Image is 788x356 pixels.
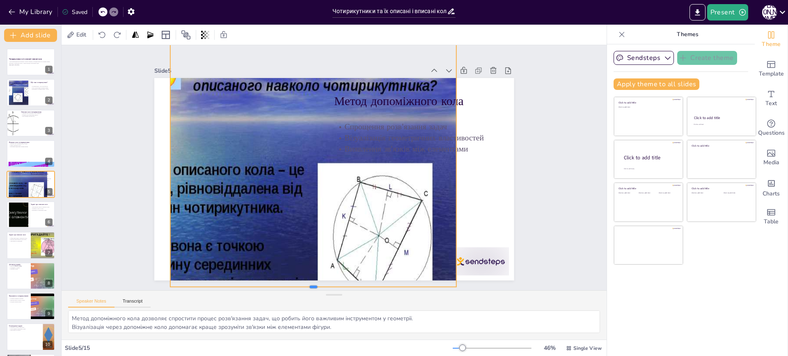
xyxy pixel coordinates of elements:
div: 1 [45,66,53,73]
span: Media [763,158,779,167]
div: Get real-time input from your audience [755,113,788,143]
p: Тренування на прикладах [9,241,28,242]
div: 46 % [540,344,559,352]
div: 9 [7,293,55,320]
p: Вписане коло чотирикутника [9,141,53,144]
div: Click to add text [692,192,717,194]
button: Apply theme to all slides [614,78,699,90]
div: Click to add title [618,187,677,190]
p: Метод допоміжного кола [31,172,53,175]
div: 2 [7,79,55,106]
div: 2 [45,96,53,104]
p: Геометрія та оптика [9,267,28,269]
span: Theme [762,40,781,49]
p: Задачі про описане коло [31,203,53,206]
div: Saved [62,8,87,16]
button: Speaker Notes [68,299,115,308]
p: Важливість теоретичних знань [31,209,53,211]
p: Розвиток логічного мислення [9,326,41,328]
p: Візуалізація геометричних властивостей [337,133,499,161]
p: Спрощення розв'язання задач [31,177,53,178]
div: Add a table [755,202,788,232]
div: Click to add title [692,187,750,190]
div: Layout [159,28,172,41]
div: Add images, graphics, shapes or video [755,143,788,172]
p: Радіус вписаного кола [9,145,53,146]
p: Щоденне використання [9,301,28,303]
input: Insert title [332,5,447,17]
p: Застосування теоретичних знань [9,328,41,329]
p: Геометричні задачі [9,324,41,327]
div: 4 [45,158,53,165]
p: Важливість чотирикутників [9,295,28,297]
p: Виявлення зв'язків між елементами [31,179,53,181]
button: Transcript [115,299,151,308]
span: Edit [75,31,88,39]
div: 6 [7,201,55,228]
p: Метод допоміжного кола [340,93,503,126]
strong: Чотирикутники та їх описані і вписані кола [9,58,42,60]
p: Використання в різних галузях [9,299,28,301]
p: Обчислення радіусу вписаного кола [9,237,28,239]
p: Generated with [URL] [9,64,53,66]
div: Click to add text [724,192,749,194]
div: Click to add text [639,192,657,194]
p: Спрощення розв'язання задач [338,122,500,150]
span: Single View [573,345,602,351]
button: My Library [6,5,56,18]
div: Click to add title [692,144,750,147]
div: 10 [43,341,53,348]
p: Внесок [PERSON_NAME] [9,265,28,267]
p: Розробка теорій [9,268,28,270]
span: Template [759,69,784,78]
div: Click to add body [624,168,676,170]
p: Підготовка до іспитів [9,329,41,331]
p: [PERSON_NAME] [9,263,28,266]
p: Чотирикутник - це плоска фігура [31,85,53,87]
div: Click to add title [618,101,677,104]
button: Add slide [4,29,57,42]
span: Text [765,99,777,108]
div: 8 [7,262,55,289]
div: Add charts and graphs [755,172,788,202]
div: 5 [7,171,55,198]
p: Вписане коло дотикається до сторін [9,143,53,145]
div: 3 [45,127,53,134]
p: Задачі про вписане коло [9,234,28,236]
div: 7 [7,232,55,259]
p: Формула для обчислення радіуса [21,114,53,116]
div: 4 [7,140,55,167]
p: Внутрішні відносини чотирикутників [9,146,53,148]
button: Sendsteps [614,51,674,65]
div: Slide 5 [165,48,435,85]
span: Charts [763,189,780,198]
div: Click to add text [694,124,748,126]
div: Click to add title [694,115,749,120]
div: 1 [7,48,55,76]
div: Click to add text [618,192,637,194]
span: Table [764,217,779,226]
p: Використання формули для площі [9,239,28,241]
div: 7 [45,249,53,257]
p: Що таке чотирикутник? [31,81,53,83]
p: Довжини сторін та кути [31,208,53,209]
div: Slide 5 / 15 [65,344,453,352]
p: Виявлення зв'язків між елементами [335,144,497,172]
p: Знаходження радіуса описаного кола [31,207,53,208]
span: Position [181,30,191,40]
div: Click to add title [624,154,676,161]
div: Click to add text [659,192,677,194]
textarea: Метод допоміжного кола дозволяє спростити процес розв'язання задач, що робить його важливим інстр... [68,310,600,333]
p: Візуалізація геометричних властивостей [31,178,53,179]
div: Click to add text [618,106,677,108]
button: Create theme [677,51,737,65]
span: Questions [758,129,785,138]
p: Основні елементи геометрії [9,298,28,300]
p: Існує кілька видів чотирикутників [31,87,53,89]
button: Export to PowerPoint [689,4,706,21]
div: 5 [45,188,53,195]
p: Описане коло чотирикутника [21,111,53,113]
div: [PERSON_NAME] [762,5,777,20]
div: Add text boxes [755,84,788,113]
div: Change the overall theme [755,25,788,54]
